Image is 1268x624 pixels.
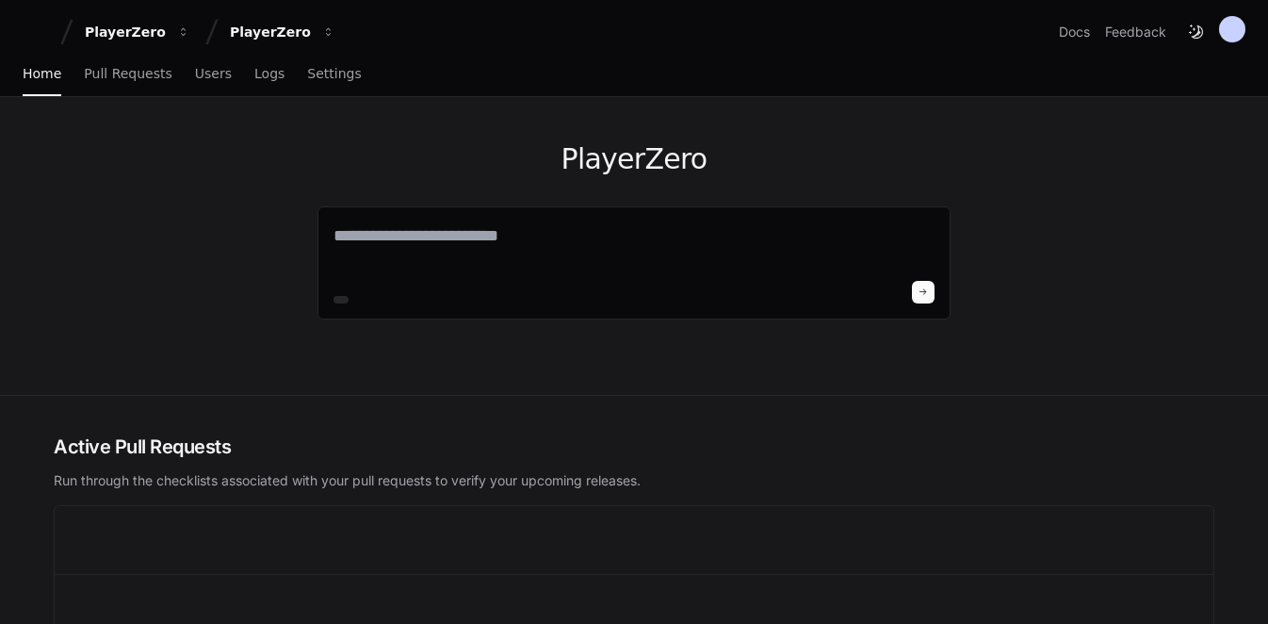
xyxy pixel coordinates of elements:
a: Docs [1059,23,1090,41]
button: PlayerZero [77,15,198,49]
div: PlayerZero [85,23,166,41]
span: Settings [307,68,361,79]
span: Users [195,68,232,79]
h2: Active Pull Requests [54,434,1214,460]
p: Run through the checklists associated with your pull requests to verify your upcoming releases. [54,471,1214,490]
span: Logs [254,68,284,79]
a: Pull Requests [84,53,171,96]
button: Feedback [1105,23,1166,41]
a: Logs [254,53,284,96]
a: Settings [307,53,361,96]
span: Pull Requests [84,68,171,79]
div: PlayerZero [230,23,311,41]
span: Home [23,68,61,79]
h1: PlayerZero [317,142,951,176]
a: Users [195,53,232,96]
a: Home [23,53,61,96]
button: PlayerZero [222,15,343,49]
